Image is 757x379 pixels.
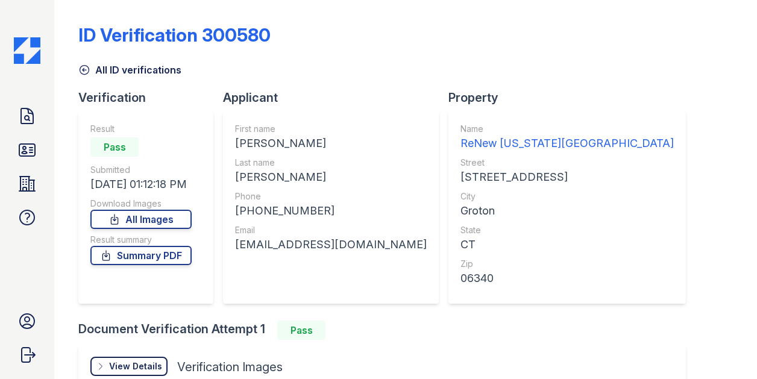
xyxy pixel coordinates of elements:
[460,190,674,202] div: City
[460,236,674,253] div: CT
[235,202,427,219] div: [PHONE_NUMBER]
[460,224,674,236] div: State
[90,137,139,157] div: Pass
[460,135,674,152] div: ReNew [US_STATE][GEOGRAPHIC_DATA]
[235,135,427,152] div: [PERSON_NAME]
[78,24,271,46] div: ID Verification 300580
[223,89,448,106] div: Applicant
[78,89,223,106] div: Verification
[460,123,674,152] a: Name ReNew [US_STATE][GEOGRAPHIC_DATA]
[235,123,427,135] div: First name
[90,176,192,193] div: [DATE] 01:12:18 PM
[460,202,674,219] div: Groton
[277,321,325,340] div: Pass
[460,157,674,169] div: Street
[460,169,674,186] div: [STREET_ADDRESS]
[109,360,162,372] div: View Details
[448,89,696,106] div: Property
[460,123,674,135] div: Name
[460,258,674,270] div: Zip
[235,169,427,186] div: [PERSON_NAME]
[90,234,192,246] div: Result summary
[78,63,181,77] a: All ID verifications
[90,164,192,176] div: Submitted
[14,37,40,64] img: CE_Icon_Blue-c292c112584629df590d857e76928e9f676e5b41ef8f769ba2f05ee15b207248.png
[90,210,192,229] a: All Images
[90,246,192,265] a: Summary PDF
[177,359,283,375] div: Verification Images
[235,190,427,202] div: Phone
[90,198,192,210] div: Download Images
[90,123,192,135] div: Result
[235,236,427,253] div: [EMAIL_ADDRESS][DOMAIN_NAME]
[460,270,674,287] div: 06340
[235,224,427,236] div: Email
[78,321,696,340] div: Document Verification Attempt 1
[235,157,427,169] div: Last name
